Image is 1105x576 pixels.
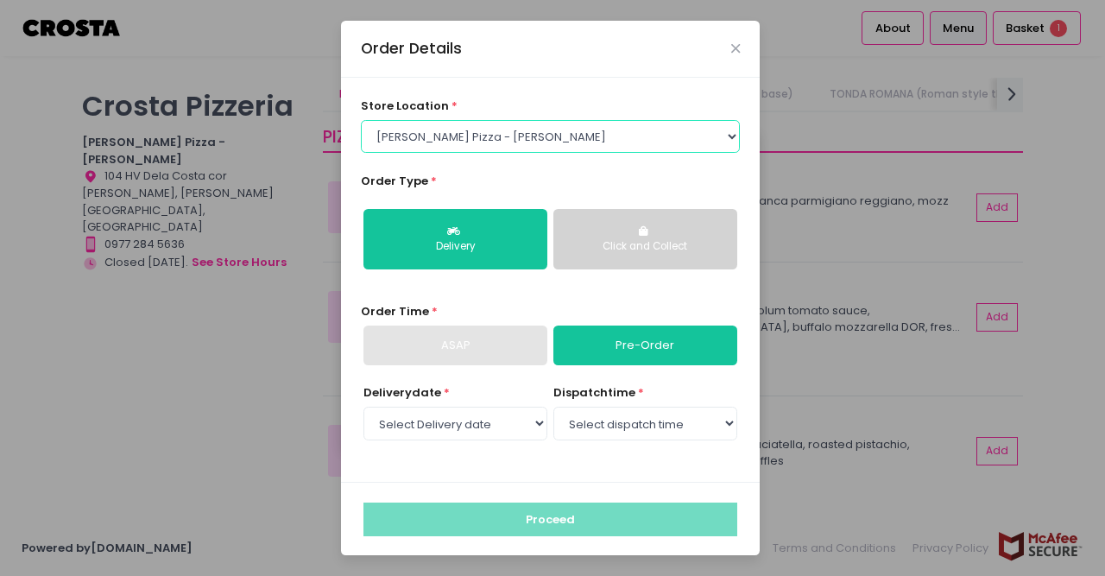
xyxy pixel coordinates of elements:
div: Order Details [361,37,462,60]
span: Delivery date [363,384,441,401]
button: Proceed [363,503,737,535]
div: Delivery [376,239,535,255]
button: Close [731,44,740,53]
span: Order Time [361,303,429,320]
span: store location [361,98,449,114]
span: Order Type [361,173,428,189]
span: dispatch time [553,384,635,401]
div: Click and Collect [565,239,725,255]
a: Pre-Order [553,326,737,365]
